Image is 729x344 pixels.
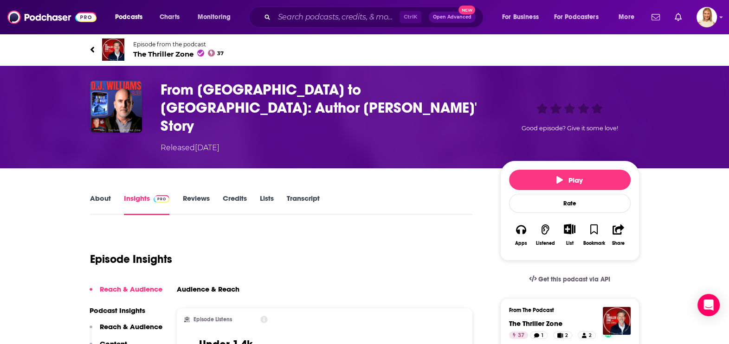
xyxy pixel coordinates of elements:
button: Reach & Audience [90,322,162,339]
span: Ctrl K [400,11,421,23]
a: InsightsPodchaser Pro [124,194,170,215]
span: Monitoring [198,11,231,24]
a: Show notifications dropdown [648,9,664,25]
span: 2 [589,331,592,340]
span: The Thriller Zone [133,50,224,58]
div: Listened [536,241,555,246]
img: Podchaser Pro [154,195,170,203]
button: Listened [533,218,557,252]
button: Open AdvancedNew [429,12,476,23]
button: Apps [509,218,533,252]
span: 37 [217,51,224,56]
a: Credits [222,194,246,215]
img: From Hong Kong to Hollywood: Author DJ Williams' Story [90,81,142,133]
button: open menu [496,10,550,25]
p: Podcast Insights [90,306,162,315]
span: New [458,6,475,14]
h1: Episode Insights [90,252,172,266]
button: open menu [548,10,612,25]
span: Get this podcast via API [538,275,610,283]
span: Episode from the podcast [133,41,224,48]
div: Show More ButtonList [557,218,581,252]
button: Show More Button [560,224,579,234]
a: 2 [553,331,572,339]
span: Charts [160,11,180,24]
div: Search podcasts, credits, & more... [258,6,492,28]
div: Share [612,241,625,246]
span: For Business [502,11,539,24]
img: User Profile [697,7,717,27]
span: More [619,11,634,24]
div: List [566,240,574,246]
a: Show notifications dropdown [671,9,685,25]
button: open menu [191,10,243,25]
img: Podchaser - Follow, Share and Rate Podcasts [7,8,97,26]
span: Logged in as leannebush [697,7,717,27]
a: Transcript [286,194,319,215]
h3: From Hong Kong to Hollywood: Author DJ Williams' Story [161,81,485,135]
button: Play [509,170,631,190]
span: Open Advanced [433,15,471,19]
button: Reach & Audience [90,285,162,302]
h3: Audience & Reach [177,285,239,293]
span: Play [556,176,583,185]
span: 2 [565,331,568,340]
button: open menu [109,10,155,25]
span: 37 [518,331,524,340]
img: The Thriller Zone [603,307,631,335]
p: Reach & Audience [100,322,162,331]
button: Bookmark [582,218,606,252]
h2: Episode Listens [194,316,232,323]
a: Charts [154,10,185,25]
input: Search podcasts, credits, & more... [274,10,400,25]
span: Good episode? Give it some love! [522,125,618,132]
button: Show profile menu [697,7,717,27]
span: Podcasts [115,11,142,24]
a: 37 [509,331,528,339]
div: Released [DATE] [161,142,219,153]
a: 1 [530,331,548,339]
button: open menu [612,10,646,25]
h3: From The Podcast [509,307,623,313]
a: Get this podcast via API [522,268,618,291]
a: The Thriller ZoneEpisode from the podcastThe Thriller Zone37 [90,38,639,61]
div: Bookmark [583,241,605,246]
a: 2 [578,331,595,339]
a: Lists [259,194,273,215]
p: Reach & Audience [100,285,162,293]
span: For Podcasters [554,11,599,24]
a: About [90,194,111,215]
div: Rate [509,194,631,213]
span: 1 [542,331,543,340]
div: Apps [515,241,527,246]
a: Reviews [182,194,209,215]
button: Share [606,218,630,252]
div: Open Intercom Messenger [697,294,720,316]
a: The Thriller Zone [509,319,562,328]
img: The Thriller Zone [102,38,124,61]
